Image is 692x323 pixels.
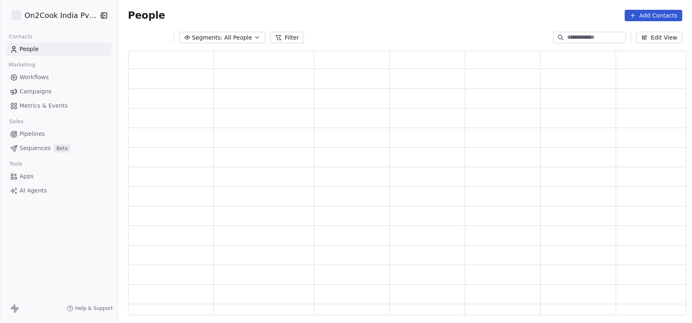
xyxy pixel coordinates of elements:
span: Beta [54,144,70,153]
span: People [20,45,39,53]
span: On2Cook India Pvt. Ltd. [24,10,97,21]
div: grid [129,69,692,316]
span: Segments: [192,33,223,42]
span: Campaigns [20,87,51,96]
button: Edit View [636,32,682,43]
span: Sales [6,115,27,128]
a: Pipelines [7,127,111,141]
a: SequencesBeta [7,142,111,155]
a: AI Agents [7,184,111,197]
span: People [128,9,165,22]
span: Sequences [20,144,51,153]
span: AI Agents [20,186,47,195]
span: Tools [6,158,26,170]
span: Metrics & Events [20,102,68,110]
span: All People [224,33,252,42]
button: Filter [270,32,304,43]
a: Campaigns [7,85,111,98]
span: Marketing [5,59,39,71]
span: Apps [20,172,34,181]
a: People [7,42,111,56]
span: Pipelines [20,130,45,138]
a: Workflows [7,71,111,84]
a: Apps [7,170,111,183]
button: Add Contacts [625,10,682,21]
button: On2Cook India Pvt. Ltd. [10,9,93,22]
a: Help & Support [67,305,113,312]
span: Workflows [20,73,49,82]
a: Metrics & Events [7,99,111,113]
span: Contacts [5,31,36,43]
span: Help & Support [75,305,113,312]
